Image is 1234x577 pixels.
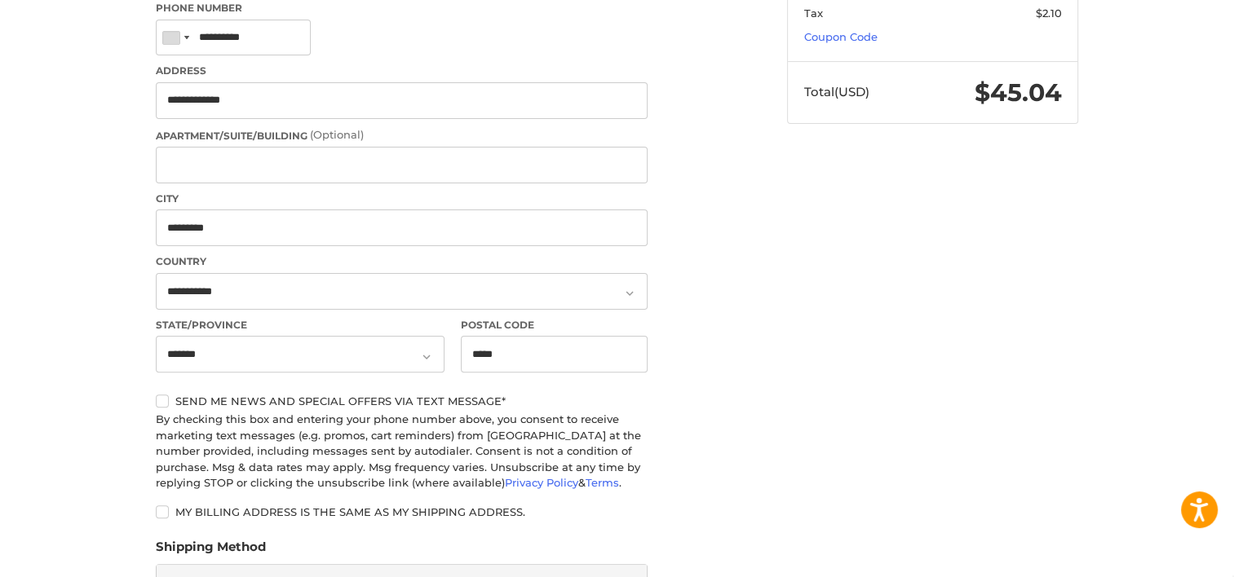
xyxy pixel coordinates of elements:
[461,318,648,333] label: Postal Code
[156,394,648,407] label: Send me news and special offers via text message*
[310,128,364,141] small: (Optional)
[586,476,619,489] a: Terms
[156,64,648,78] label: Address
[505,476,578,489] a: Privacy Policy
[156,192,648,206] label: City
[804,30,878,43] a: Coupon Code
[975,77,1062,108] span: $45.04
[804,7,823,20] span: Tax
[156,254,648,269] label: Country
[804,84,869,99] span: Total (USD)
[156,1,648,15] label: Phone Number
[156,127,648,143] label: Apartment/Suite/Building
[156,412,648,491] div: By checking this box and entering your phone number above, you consent to receive marketing text ...
[156,505,648,518] label: My billing address is the same as my shipping address.
[156,318,445,333] label: State/Province
[1036,7,1062,20] span: $2.10
[156,538,266,564] legend: Shipping Method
